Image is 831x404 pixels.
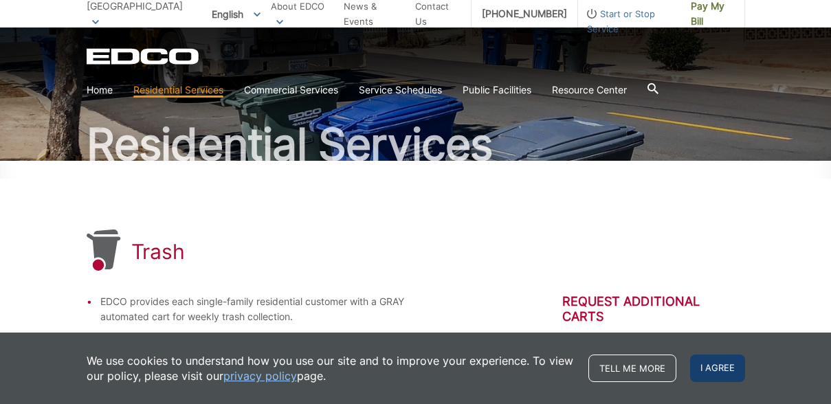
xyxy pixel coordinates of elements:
[87,353,575,383] p: We use cookies to understand how you use our site and to improve your experience. To view our pol...
[463,82,531,98] a: Public Facilities
[201,3,271,25] span: English
[133,82,223,98] a: Residential Services
[562,294,745,324] h2: Request Additional Carts
[87,48,201,65] a: EDCD logo. Return to the homepage.
[87,122,745,166] h2: Residential Services
[552,82,627,98] a: Resource Center
[100,294,452,324] li: EDCO provides each single-family residential customer with a GRAY automated cart for weekly trash...
[87,82,113,98] a: Home
[244,82,338,98] a: Commercial Services
[131,239,186,264] h1: Trash
[588,355,676,382] a: Tell me more
[223,368,297,383] a: privacy policy
[690,355,745,382] span: I agree
[359,82,442,98] a: Service Schedules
